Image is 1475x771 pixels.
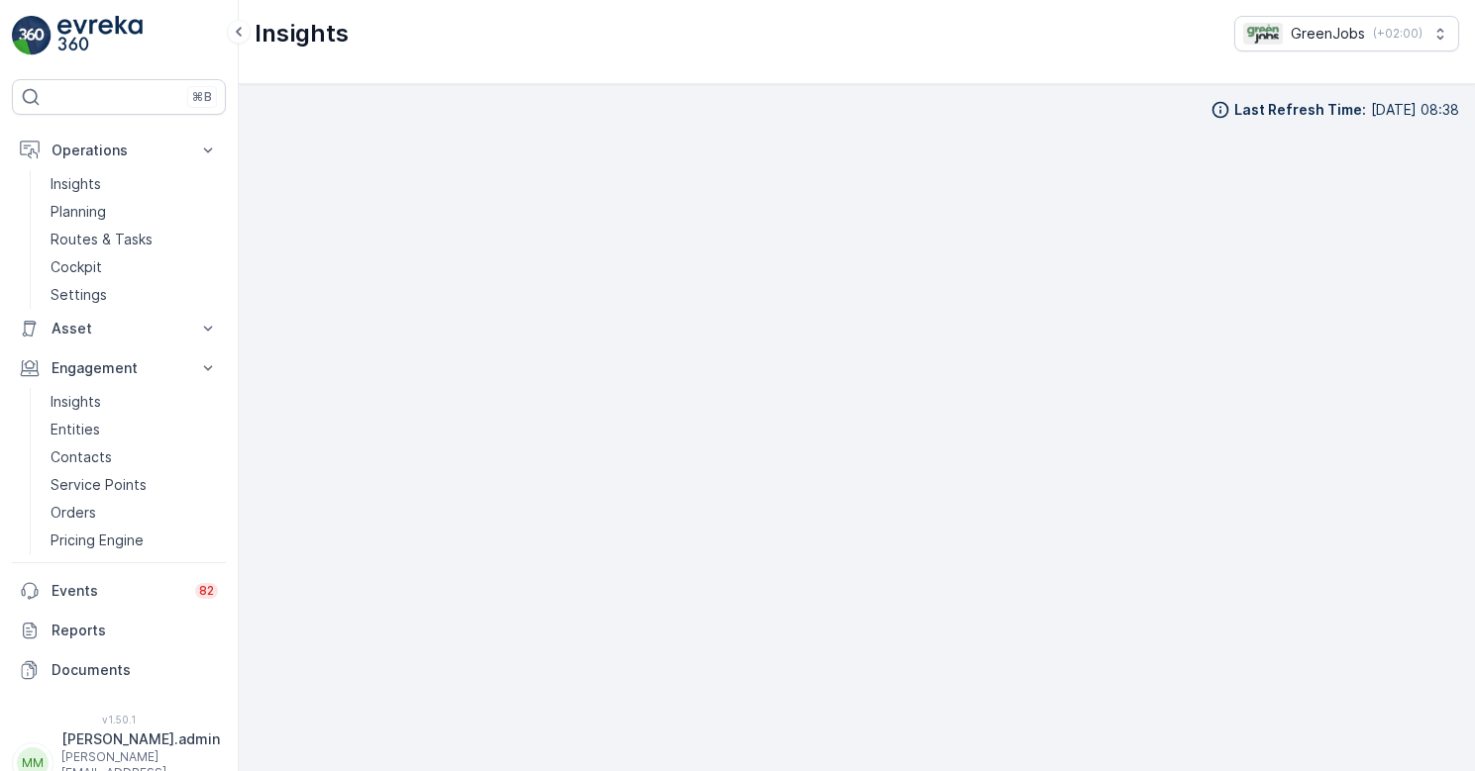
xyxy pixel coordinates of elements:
a: Orders [43,499,226,527]
p: Planning [51,202,106,222]
p: ⌘B [192,89,212,105]
a: Events82 [12,571,226,611]
p: Contacts [51,447,112,467]
p: Settings [51,285,107,305]
a: Insights [43,388,226,416]
a: Planning [43,198,226,226]
span: v 1.50.1 [12,714,226,725]
a: Pricing Engine [43,527,226,554]
p: Insights [51,174,101,194]
img: logo_light-DOdMpM7g.png [57,16,143,55]
img: logo [12,16,52,55]
button: Operations [12,131,226,170]
p: Service Points [51,475,147,495]
p: Events [52,581,183,601]
a: Cockpit [43,253,226,281]
a: Reports [12,611,226,650]
p: Routes & Tasks [51,230,153,249]
p: Entities [51,420,100,439]
p: ( +02:00 ) [1373,26,1422,42]
p: Insights [255,18,349,49]
button: GreenJobs(+02:00) [1234,16,1459,51]
p: Operations [52,141,186,160]
p: [DATE] 08:38 [1371,100,1459,120]
p: Engagement [52,358,186,378]
a: Service Points [43,471,226,499]
p: Orders [51,503,96,523]
a: Contacts [43,443,226,471]
a: Settings [43,281,226,309]
p: Cockpit [51,257,102,277]
p: Pricing Engine [51,530,144,550]
a: Routes & Tasks [43,226,226,253]
button: Asset [12,309,226,348]
p: 82 [199,583,214,599]
a: Insights [43,170,226,198]
a: Documents [12,650,226,690]
button: Engagement [12,348,226,388]
p: Reports [52,621,218,640]
p: Last Refresh Time : [1234,100,1366,120]
p: [PERSON_NAME].admin [61,729,220,749]
p: GreenJobs [1291,24,1365,44]
p: Asset [52,319,186,338]
p: Documents [52,660,218,680]
p: Insights [51,392,101,412]
img: Green_Jobs_Logo.png [1243,23,1283,45]
a: Entities [43,416,226,443]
